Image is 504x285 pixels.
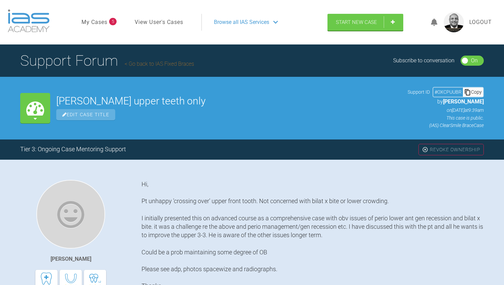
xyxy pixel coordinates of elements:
[463,88,483,96] div: Copy
[56,109,115,120] span: Edit Case Title
[56,96,402,106] h2: [PERSON_NAME] upper teeth only
[422,147,428,153] img: close.456c75e0.svg
[36,180,105,249] img: Neil Fearns
[418,144,484,155] div: Revoke Ownership
[408,97,484,106] p: by
[393,56,454,65] div: Subscribe to conversation
[214,18,269,27] span: Browse all IAS Services
[327,14,403,31] a: Start New Case
[408,106,484,114] p: on [DATE] at 9:39am
[20,49,194,72] h1: Support Forum
[82,18,107,27] a: My Cases
[20,145,126,154] div: Tier 3: Ongoing Case Mentoring Support
[469,18,492,27] a: Logout
[408,114,484,122] p: This case is public.
[135,18,183,27] a: View User's Cases
[336,19,377,25] span: Start New Case
[408,122,484,129] p: (IAS) ClearSmile Brace Case
[109,18,117,25] span: 5
[51,255,91,263] div: [PERSON_NAME]
[125,61,194,67] a: Go back to IAS Fixed Braces
[471,56,478,65] div: On
[443,98,484,105] span: [PERSON_NAME]
[433,88,463,96] div: # OXCPUUBR
[408,88,430,96] span: Support ID
[8,9,50,32] img: logo-light.3e3ef733.png
[444,12,464,32] img: profile.png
